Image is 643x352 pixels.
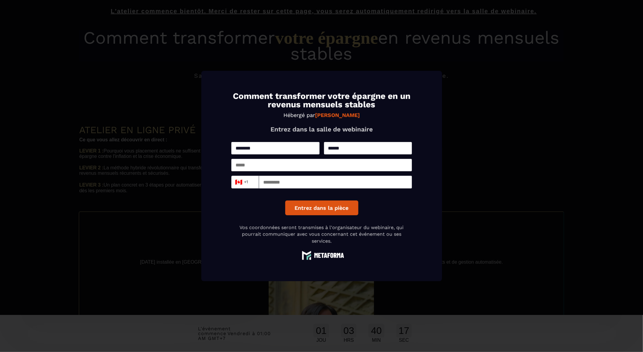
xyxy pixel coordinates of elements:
[315,112,360,118] strong: [PERSON_NAME]
[285,200,358,215] button: Entrez dans la pièce
[235,178,248,186] span: +1
[249,178,254,187] input: Search for option
[231,224,412,244] p: Vos coordonnées seront transmises à l'organisateur du webinaire, qui pourrait communiquer avec vo...
[231,92,412,109] h1: Comment transformer votre épargne en un revenus mensuels stables
[231,125,412,133] p: Entrez dans la salle de webinaire
[231,112,412,118] p: Hébergé par
[299,250,344,260] img: logo
[231,176,259,188] div: Search for option
[235,178,243,186] span: 🇨🇦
